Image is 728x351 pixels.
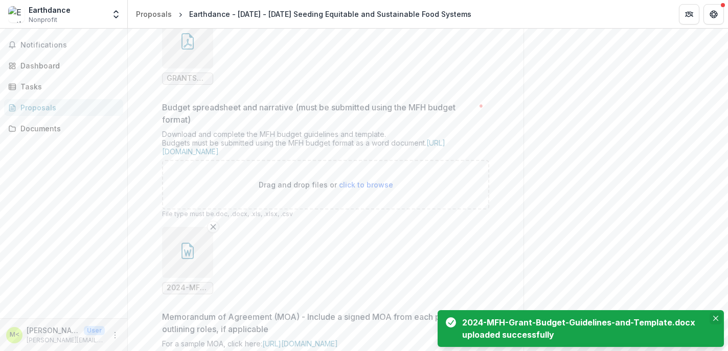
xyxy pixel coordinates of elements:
[10,332,19,338] div: Ms. Rachel Levi <rachel@earthdancefarms.org>
[4,37,123,53] button: Notifications
[20,123,115,134] div: Documents
[162,311,483,335] p: Memorandum of Agreement (MOA) - Include a signed MOA from each partner outlining roles, if applic...
[4,120,123,137] a: Documents
[462,316,703,341] div: 2024-MFH-Grant-Budget-Guidelines-and-Template.docx uploaded successfully
[339,180,393,189] span: click to browse
[132,7,176,21] a: Proposals
[132,7,475,21] nav: breadcrumb
[162,101,474,126] p: Budget spreadsheet and narrative (must be submitted using the MFH budget format)
[207,221,219,233] button: Remove File
[162,209,489,219] p: File type must be .doc, .docx, .xls, .xlsx, .csv
[259,179,393,190] p: Drag and drop files or
[109,329,121,341] button: More
[4,99,123,116] a: Proposals
[20,60,115,71] div: Dashboard
[29,15,57,25] span: Nonprofit
[162,130,489,160] div: Download and complete the MFH budget guidelines and template. Budgets must be submitted using the...
[20,41,119,50] span: Notifications
[27,325,80,336] p: [PERSON_NAME] <[PERSON_NAME][EMAIL_ADDRESS][DOMAIN_NAME]>
[434,306,728,351] div: Notifications-bottom-right
[162,227,213,294] div: Remove File2024-MFH-Grant-Budget-Guidelines-and-Template.docx
[29,5,71,15] div: Earthdance
[136,9,172,19] div: Proposals
[20,81,115,92] div: Tasks
[167,74,209,83] span: GRANTS 2025 Seeding Equitable and Sustainable Local Food Systems RFP_ Proposal Requirements.pdf
[8,6,25,22] img: Earthdance
[4,57,123,74] a: Dashboard
[189,9,471,19] div: Earthdance - [DATE] - [DATE] Seeding Equitable and Sustainable Food Systems
[84,326,105,335] p: User
[679,4,699,25] button: Partners
[109,4,123,25] button: Open entity switcher
[20,102,115,113] div: Proposals
[262,339,338,348] a: [URL][DOMAIN_NAME]
[4,78,123,95] a: Tasks
[162,138,445,156] a: [URL][DOMAIN_NAME]
[710,312,722,324] button: Close
[703,4,724,25] button: Get Help
[162,17,213,85] div: Remove FileGRANTS 2025 Seeding Equitable and Sustainable Local Food Systems RFP_ Proposal Require...
[27,336,105,345] p: [PERSON_NAME][EMAIL_ADDRESS][DOMAIN_NAME]
[167,284,209,292] span: 2024-MFH-Grant-Budget-Guidelines-and-Template.docx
